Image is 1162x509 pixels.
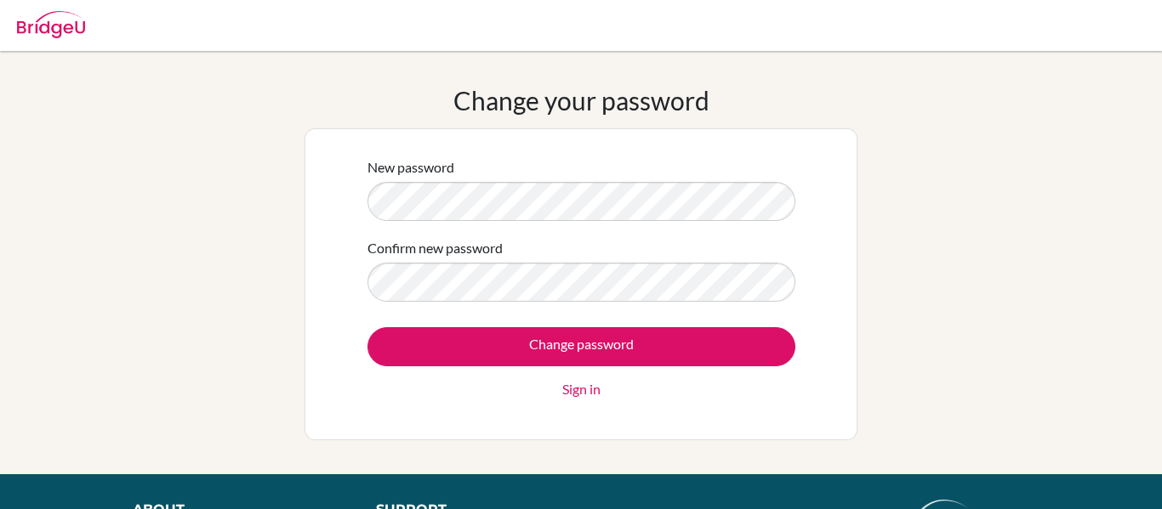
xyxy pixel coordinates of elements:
[367,157,454,178] label: New password
[562,379,601,399] a: Sign in
[367,327,795,366] input: Change password
[367,238,503,258] label: Confirm new password
[17,11,85,38] img: Bridge-U
[453,85,709,116] h1: Change your password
